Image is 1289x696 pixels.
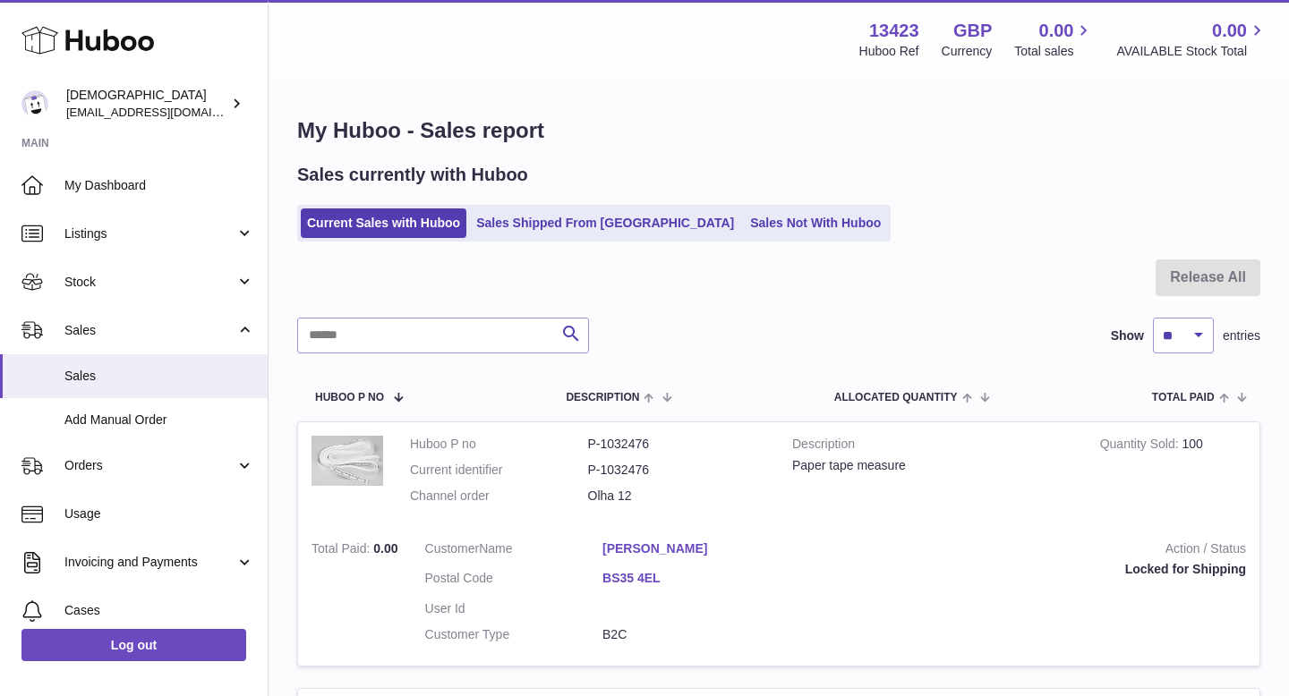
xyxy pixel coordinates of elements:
span: entries [1223,327,1260,344]
dd: P-1032476 [588,462,766,479]
h1: My Huboo - Sales report [297,116,1260,145]
span: 0.00 [1039,19,1074,43]
div: [DEMOGRAPHIC_DATA] [66,87,227,121]
strong: Action / Status [807,540,1246,562]
span: 0.00 [1212,19,1247,43]
strong: GBP [953,19,992,43]
strong: 13423 [869,19,919,43]
label: Show [1111,327,1144,344]
a: 0.00 AVAILABLE Stock Total [1116,19,1268,60]
a: Log out [21,629,246,661]
td: 100 [1087,422,1259,527]
span: Listings [64,225,235,242]
div: Paper tape measure [792,457,1073,474]
img: 1739881904.png [312,436,383,486]
span: Sales [64,322,235,339]
dd: P-1032476 [588,436,766,453]
span: 0.00 [373,541,397,556]
span: Stock [64,274,235,291]
span: Sales [64,368,254,385]
a: Current Sales with Huboo [301,208,466,238]
dt: Current identifier [410,462,588,479]
dt: User Id [425,600,603,617]
span: ALLOCATED Quantity [834,392,958,403]
span: [EMAIL_ADDRESS][DOMAIN_NAME] [66,105,263,119]
dd: B2C [602,626,781,643]
span: Customer [425,541,480,556]
dt: Huboo P no [410,436,588,453]
dt: Customer Type [425,626,603,643]
span: Huboo P no [315,392,384,403]
span: Total sales [1014,43,1094,60]
span: Total paid [1152,392,1215,403]
dt: Postal Code [425,570,603,591]
strong: Total Paid [312,541,373,560]
span: Invoicing and Payments [64,554,235,571]
span: AVAILABLE Stock Total [1116,43,1268,60]
dd: Olha 12 [588,488,766,505]
a: Sales Shipped From [GEOGRAPHIC_DATA] [470,208,740,238]
dt: Name [425,540,603,562]
div: Locked for Shipping [807,561,1246,578]
span: Add Manual Order [64,412,254,429]
h2: Sales currently with Huboo [297,163,528,187]
strong: Description [792,436,1073,457]
span: Orders [64,457,235,474]
span: Description [566,392,639,403]
div: Huboo Ref [859,43,919,60]
span: My Dashboard [64,177,254,194]
div: Currency [942,43,993,60]
a: BS35 4EL [602,570,781,587]
a: [PERSON_NAME] [602,540,781,557]
a: 0.00 Total sales [1014,19,1094,60]
span: Usage [64,505,254,522]
dt: Channel order [410,488,588,505]
a: Sales Not With Huboo [744,208,887,238]
strong: Quantity Sold [1100,437,1182,455]
img: olgazyuz@outlook.com [21,90,48,117]
span: Cases [64,602,254,619]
